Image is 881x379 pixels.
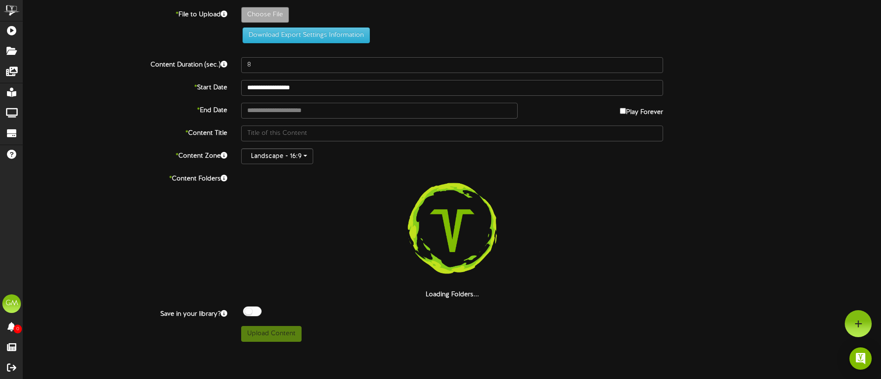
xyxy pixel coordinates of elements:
button: Download Export Settings Information [243,27,370,43]
label: File to Upload [16,7,234,20]
label: Play Forever [620,103,663,117]
label: Content Zone [16,148,234,161]
button: Landscape - 16:9 [241,148,313,164]
span: 0 [13,325,22,333]
label: Content Title [16,126,234,138]
label: Content Duration (sec.) [16,57,234,70]
input: Title of this Content [241,126,663,141]
label: Start Date [16,80,234,93]
img: loading-spinner-3.png [393,171,512,290]
div: GM [2,294,21,313]
label: Save in your library? [16,306,234,319]
button: Upload Content [241,326,302,342]
strong: Loading Folders... [426,291,479,298]
div: Open Intercom Messenger [849,347,872,370]
label: End Date [16,103,234,115]
input: Play Forever [620,108,626,114]
label: Content Folders [16,171,234,184]
a: Download Export Settings Information [238,32,370,39]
